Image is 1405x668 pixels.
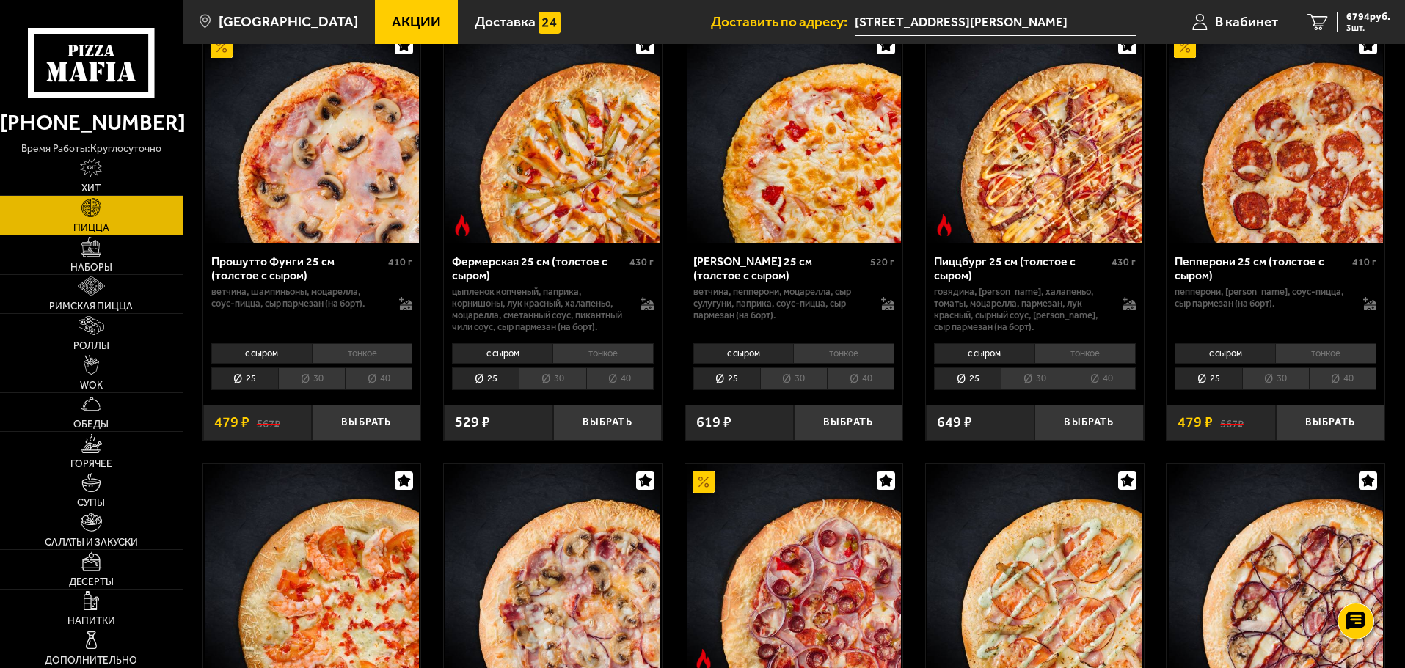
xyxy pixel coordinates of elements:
[1175,343,1275,364] li: с сыром
[1178,415,1213,430] span: 479 ₽
[933,214,955,236] img: Острое блюдо
[934,367,1001,390] li: 25
[451,214,473,236] img: Острое блюдо
[586,367,654,390] li: 40
[77,498,105,508] span: Супы
[69,577,114,587] span: Десерты
[934,343,1034,364] li: с сыром
[312,343,413,364] li: тонкое
[927,29,1142,243] img: Пиццбург 25 см (толстое с сыром)
[211,254,385,282] div: Прошутто Фунги 25 см (толстое с сыром)
[278,367,345,390] li: 30
[475,15,536,29] span: Доставка
[1215,15,1278,29] span: В кабинет
[1175,254,1349,282] div: Пепперони 25 см (толстое с сыром)
[934,254,1108,282] div: Пиццбург 25 см (толстое с сыром)
[553,405,662,441] button: Выбрать
[1112,256,1136,268] span: 430 г
[696,415,731,430] span: 619 ₽
[1275,343,1376,364] li: тонкое
[73,341,109,351] span: Роллы
[1352,256,1376,268] span: 410 г
[81,183,101,194] span: Хит
[711,15,855,29] span: Доставить по адресу:
[519,367,585,390] li: 30
[392,15,441,29] span: Акции
[211,286,385,309] p: ветчина, шампиньоны, моцарелла, соус-пицца, сыр пармезан (на борт).
[211,36,233,58] img: Акционный
[793,343,894,364] li: тонкое
[1220,415,1244,430] s: 567 ₽
[693,471,715,493] img: Акционный
[1175,367,1241,390] li: 25
[452,367,519,390] li: 25
[388,256,412,268] span: 410 г
[926,29,1144,243] a: Острое блюдоПиццбург 25 см (толстое с сыром)
[345,367,412,390] li: 40
[70,263,112,273] span: Наборы
[205,29,419,243] img: Прошутто Фунги 25 см (толстое с сыром)
[211,343,312,364] li: с сыром
[1174,36,1196,58] img: Акционный
[687,29,901,243] img: Прошутто Формаджио 25 см (толстое с сыром)
[444,29,662,243] a: Острое блюдоФермерская 25 см (толстое с сыром)
[67,616,115,626] span: Напитки
[211,367,278,390] li: 25
[934,286,1108,333] p: говядина, [PERSON_NAME], халапеньо, томаты, моцарелла, пармезан, лук красный, сырный соус, [PERSO...
[1169,29,1383,243] img: Пепперони 25 см (толстое с сыром)
[73,223,109,233] span: Пицца
[45,537,138,548] span: Салаты и закуски
[219,15,358,29] span: [GEOGRAPHIC_DATA]
[312,405,420,441] button: Выбрать
[452,343,552,364] li: с сыром
[1346,12,1390,22] span: 6794 руб.
[445,29,660,243] img: Фермерская 25 см (толстое с сыром)
[73,419,109,430] span: Обеды
[203,29,421,243] a: АкционныйПрошутто Фунги 25 см (толстое с сыром)
[1001,367,1068,390] li: 30
[539,12,561,34] img: 15daf4d41897b9f0e9f617042186c801.svg
[1346,23,1390,32] span: 3 шт.
[45,656,137,666] span: Дополнительно
[80,381,103,391] span: WOK
[855,9,1136,36] input: Ваш адрес доставки
[452,286,626,333] p: цыпленок копченый, паприка, корнишоны, лук красный, халапеньо, моцарелла, сметанный соус, пикантн...
[1068,367,1135,390] li: 40
[70,459,112,469] span: Горячее
[855,9,1136,36] span: Санкт-Петербург улица Кустодиева 20к1
[794,405,902,441] button: Выбрать
[1034,405,1143,441] button: Выбрать
[1242,367,1309,390] li: 30
[49,301,133,312] span: Римская пицца
[1175,286,1349,309] p: пепперони, [PERSON_NAME], соус-пицца, сыр пармезан (на борт).
[693,343,794,364] li: с сыром
[455,415,490,430] span: 529 ₽
[693,367,760,390] li: 25
[214,415,249,430] span: 479 ₽
[937,415,972,430] span: 649 ₽
[1276,405,1384,441] button: Выбрать
[693,254,867,282] div: [PERSON_NAME] 25 см (толстое с сыром)
[685,29,903,243] a: Прошутто Формаджио 25 см (толстое с сыром)
[1034,343,1136,364] li: тонкое
[827,367,894,390] li: 40
[629,256,654,268] span: 430 г
[1167,29,1384,243] a: АкционныйПепперони 25 см (толстое с сыром)
[1309,367,1376,390] li: 40
[693,286,867,321] p: ветчина, пепперони, моцарелла, сыр сулугуни, паприка, соус-пицца, сыр пармезан (на борт).
[257,415,280,430] s: 567 ₽
[870,256,894,268] span: 520 г
[552,343,654,364] li: тонкое
[452,254,626,282] div: Фермерская 25 см (толстое с сыром)
[760,367,827,390] li: 30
